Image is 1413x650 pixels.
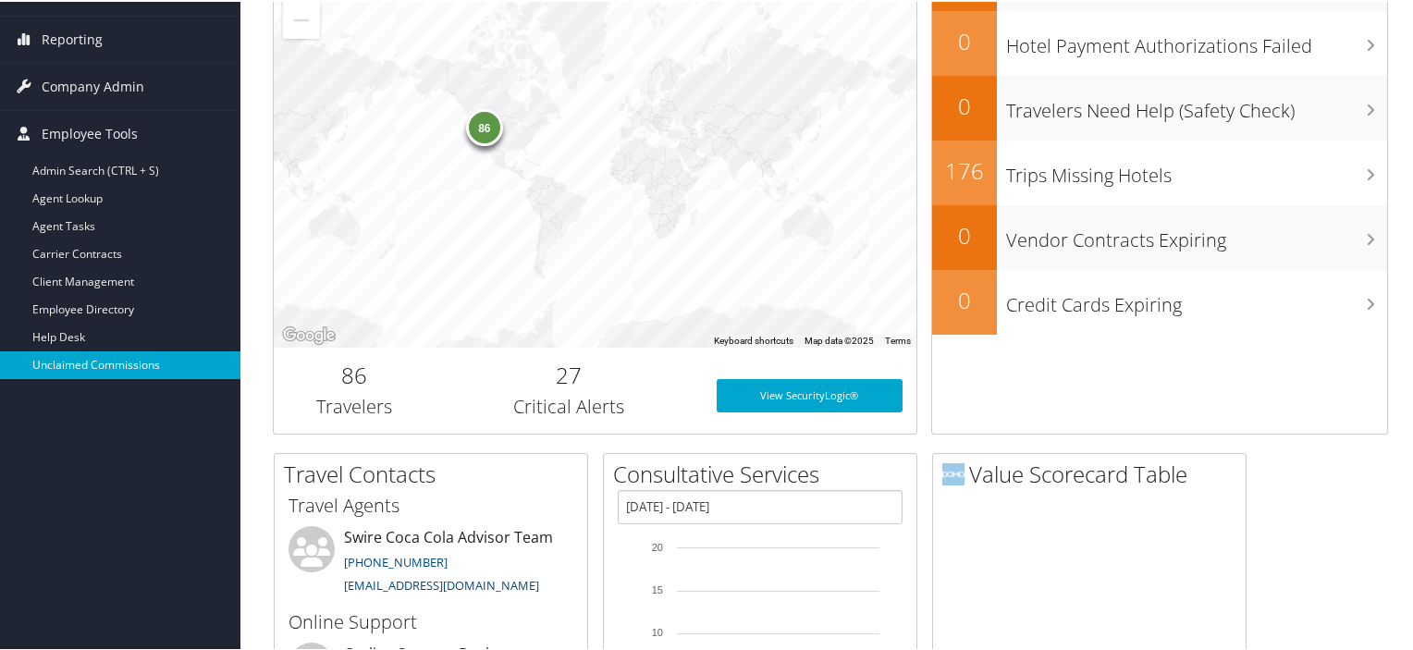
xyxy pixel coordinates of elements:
h3: Online Support [289,607,573,633]
tspan: 15 [652,583,663,594]
span: Employee Tools [42,109,138,155]
h2: 0 [932,218,997,250]
a: Open this area in Google Maps (opens a new window) [278,322,339,346]
h2: 0 [932,89,997,120]
h3: Travelers Need Help (Safety Check) [1006,87,1387,122]
a: Terms (opens in new tab) [885,334,911,344]
button: Keyboard shortcuts [714,333,793,346]
h3: Travel Agents [289,491,573,517]
li: Swire Coca Cola Advisor Team [279,524,583,600]
h2: 86 [288,358,421,389]
a: 0Credit Cards Expiring [932,268,1387,333]
h2: 0 [932,24,997,55]
a: [PHONE_NUMBER] [344,552,448,569]
h2: Travel Contacts [284,457,587,488]
h3: Credit Cards Expiring [1006,281,1387,316]
tspan: 20 [652,540,663,551]
h3: Hotel Payment Authorizations Failed [1006,22,1387,57]
h3: Travelers [288,392,421,418]
tspan: 10 [652,625,663,636]
h2: 27 [448,358,689,389]
a: View SecurityLogic® [717,377,903,411]
h2: 176 [932,153,997,185]
h2: Consultative Services [613,457,916,488]
img: domo-logo.png [942,461,965,484]
span: Map data ©2025 [805,334,874,344]
span: Company Admin [42,62,144,108]
a: 0Travelers Need Help (Safety Check) [932,74,1387,139]
a: 0Vendor Contracts Expiring [932,203,1387,268]
h2: Value Scorecard Table [942,457,1246,488]
a: 0Hotel Payment Authorizations Failed [932,9,1387,74]
a: [EMAIL_ADDRESS][DOMAIN_NAME] [344,575,539,592]
div: 86 [465,107,502,144]
a: 176Trips Missing Hotels [932,139,1387,203]
img: Google [278,322,339,346]
h3: Vendor Contracts Expiring [1006,216,1387,251]
h2: 0 [932,283,997,314]
h3: Trips Missing Hotels [1006,152,1387,187]
h3: Critical Alerts [448,392,689,418]
span: Reporting [42,15,103,61]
